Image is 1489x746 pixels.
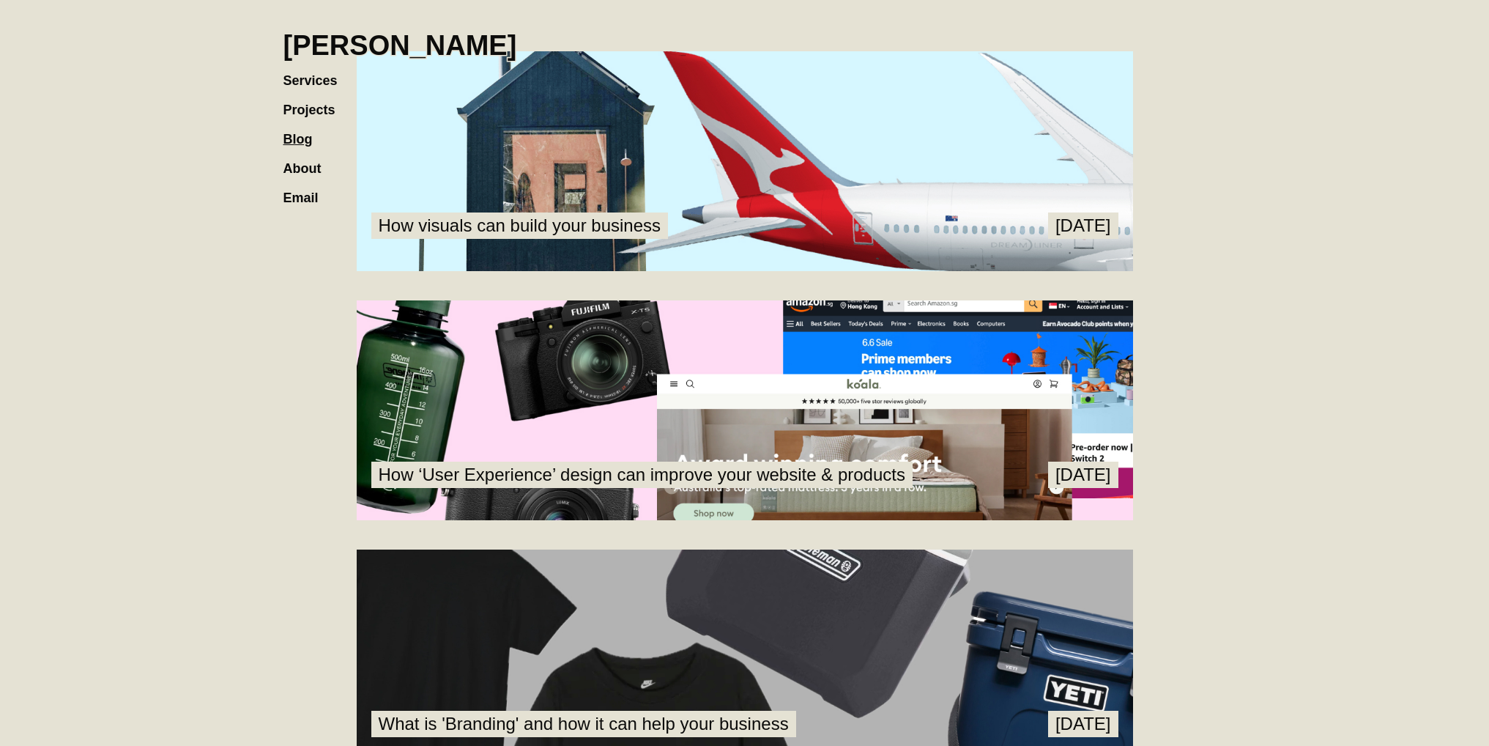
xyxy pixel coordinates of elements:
[283,29,517,62] h1: [PERSON_NAME]
[283,59,352,88] a: Services
[283,147,336,176] a: About
[283,88,350,117] a: Projects
[283,117,327,147] a: Blog
[283,15,517,62] a: home
[283,176,333,205] a: Email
